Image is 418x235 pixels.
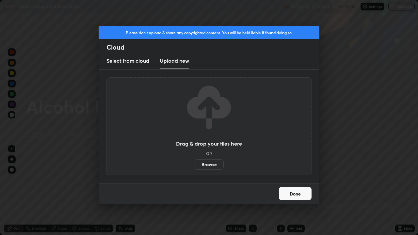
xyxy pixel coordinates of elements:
button: Done [279,187,312,200]
h5: OR [206,151,212,155]
h3: Drag & drop your files here [176,141,242,146]
div: Please don't upload & share any copyrighted content. You will be held liable if found doing so. [99,26,319,39]
h3: Select from cloud [106,57,149,65]
h2: Cloud [106,43,319,52]
h3: Upload new [160,57,189,65]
